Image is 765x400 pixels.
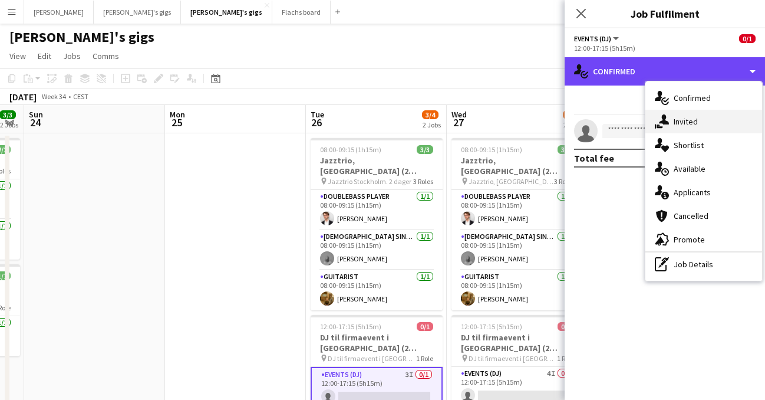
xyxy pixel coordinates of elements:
[94,1,181,24] button: [PERSON_NAME]'s gigs
[469,177,554,186] span: Jazztrio, [GEOGRAPHIC_DATA] (2 [PERSON_NAME])
[574,152,614,164] div: Total fee
[5,48,31,64] a: View
[645,110,762,133] div: Invited
[58,48,85,64] a: Jobs
[451,109,467,120] span: Wed
[417,322,433,331] span: 0/1
[739,34,756,43] span: 0/1
[24,1,94,24] button: [PERSON_NAME]
[9,51,26,61] span: View
[451,230,583,270] app-card-role: [DEMOGRAPHIC_DATA] Singer1/108:00-09:15 (1h15m)[PERSON_NAME]
[9,28,154,46] h1: [PERSON_NAME]'s gigs
[311,138,443,310] app-job-card: 08:00-09:15 (1h15m)3/3Jazztrio, [GEOGRAPHIC_DATA] (2 [PERSON_NAME]) Jazztrio Stockholm. 2 dager3 ...
[311,230,443,270] app-card-role: [DEMOGRAPHIC_DATA] Singer1/108:00-09:15 (1h15m)[PERSON_NAME]
[574,34,611,43] span: Events (DJ)
[9,91,37,103] div: [DATE]
[27,116,43,129] span: 24
[645,133,762,157] div: Shortlist
[320,145,381,154] span: 08:00-09:15 (1h15m)
[565,57,765,86] div: Confirmed
[88,48,124,64] a: Comms
[311,190,443,230] app-card-role: Doublebass Player1/108:00-09:15 (1h15m)[PERSON_NAME]
[451,332,583,353] h3: DJ til firmaevent i [GEOGRAPHIC_DATA] (2 [PERSON_NAME])
[422,110,438,119] span: 3/4
[563,120,582,129] div: 2 Jobs
[461,322,522,331] span: 12:00-17:15 (5h15m)
[645,157,762,181] div: Available
[311,332,443,353] h3: DJ til firmaevent i [GEOGRAPHIC_DATA] (2 [PERSON_NAME])
[554,177,574,186] span: 3 Roles
[423,120,441,129] div: 2 Jobs
[645,253,762,276] div: Job Details
[558,322,574,331] span: 0/1
[93,51,119,61] span: Comms
[563,110,579,119] span: 3/4
[574,34,621,43] button: Events (DJ)
[469,354,557,363] span: DJ til firmaevent i [GEOGRAPHIC_DATA]
[311,155,443,176] h3: Jazztrio, [GEOGRAPHIC_DATA] (2 [PERSON_NAME])
[645,228,762,251] div: Promote
[311,109,324,120] span: Tue
[645,86,762,110] div: Confirmed
[645,204,762,228] div: Cancelled
[38,51,51,61] span: Edit
[320,322,381,331] span: 12:00-17:15 (5h15m)
[451,155,583,176] h3: Jazztrio, [GEOGRAPHIC_DATA] (2 [PERSON_NAME])
[309,116,324,129] span: 26
[417,145,433,154] span: 3/3
[450,116,467,129] span: 27
[416,354,433,363] span: 1 Role
[558,145,574,154] span: 3/3
[451,270,583,310] app-card-role: Guitarist1/108:00-09:15 (1h15m)[PERSON_NAME]
[73,92,88,101] div: CEST
[181,1,272,24] button: [PERSON_NAME]'s gigs
[39,92,68,101] span: Week 34
[557,354,574,363] span: 1 Role
[328,177,411,186] span: Jazztrio Stockholm. 2 dager
[565,6,765,21] h3: Job Fulfilment
[461,145,522,154] span: 08:00-09:15 (1h15m)
[645,181,762,204] div: Applicants
[574,44,756,53] div: 12:00-17:15 (5h15m)
[328,354,416,363] span: DJ til firmaevent i [GEOGRAPHIC_DATA]
[33,48,56,64] a: Edit
[451,190,583,230] app-card-role: Doublebass Player1/108:00-09:15 (1h15m)[PERSON_NAME]
[311,270,443,310] app-card-role: Guitarist1/108:00-09:15 (1h15m)[PERSON_NAME]
[168,116,185,129] span: 25
[272,1,331,24] button: Flachs board
[63,51,81,61] span: Jobs
[451,138,583,310] app-job-card: 08:00-09:15 (1h15m)3/3Jazztrio, [GEOGRAPHIC_DATA] (2 [PERSON_NAME]) Jazztrio, [GEOGRAPHIC_DATA] (...
[170,109,185,120] span: Mon
[413,177,433,186] span: 3 Roles
[29,109,43,120] span: Sun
